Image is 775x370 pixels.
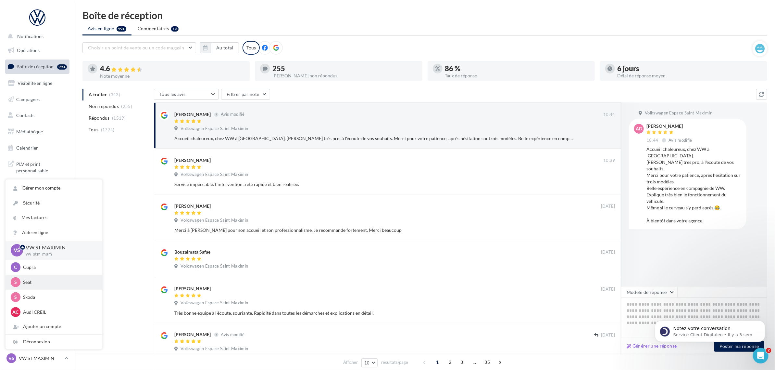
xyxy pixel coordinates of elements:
[646,146,741,224] div: Accueil chaleureux, chez WW à [GEOGRAPHIC_DATA]. [PERSON_NAME] très pro, à l'écoute de vos souhai...
[4,109,71,122] a: Contacts
[16,145,38,151] span: Calendrier
[601,332,615,338] span: [DATE]
[364,360,370,365] span: 10
[14,247,20,254] span: VS
[174,310,573,316] div: Très bonne équipe à l'écoute, souriante. Rapidité dans toutes les démarches et explications en dé...
[603,158,615,164] span: 10:39
[181,172,248,178] span: Volkswagen Espace Saint Maximin
[272,73,417,78] div: [PERSON_NAME] non répondus
[432,357,443,367] span: 1
[646,138,658,143] span: 10:44
[618,73,762,78] div: Délai de réponse moyen
[4,179,71,198] a: Campagnes DataOnDemand
[17,47,40,53] span: Opérations
[669,138,692,143] span: Avis modifié
[6,210,102,225] a: Mes factures
[200,42,239,53] button: Au total
[4,44,71,57] a: Opérations
[138,25,169,32] span: Commentaires
[16,112,34,118] span: Contacts
[100,74,244,78] div: Note moyenne
[753,348,769,363] iframe: Intercom live chat
[19,355,62,362] p: VW ST MAXIMIN
[181,300,248,306] span: Volkswagen Espace Saint Maximin
[181,263,248,269] span: Volkswagen Espace Saint Maximin
[361,358,378,367] button: 10
[624,342,680,350] button: Générer une réponse
[121,104,132,109] span: (255)
[482,357,493,367] span: 35
[646,124,694,128] div: [PERSON_NAME]
[154,89,219,100] button: Tous les avis
[13,309,19,315] span: AC
[26,244,92,251] p: VW ST MAXIMIN
[174,203,211,209] div: [PERSON_NAME]
[23,294,94,300] p: Skoda
[174,135,573,142] div: Accueil chaleureux, chez WW à [GEOGRAPHIC_DATA]. [PERSON_NAME] très pro, à l'écoute de vos souhai...
[272,65,417,72] div: 255
[14,294,17,300] span: S
[159,91,186,97] span: Tous les avis
[621,287,678,298] button: Modèle de réponse
[469,357,480,367] span: ...
[4,76,71,90] a: Visibilité en ligne
[14,279,17,285] span: S
[6,196,102,210] a: Sécurité
[445,357,455,367] span: 2
[181,346,248,352] span: Volkswagen Espace Saint Maximin
[23,264,94,271] p: Cupra
[181,218,248,223] span: Volkswagen Espace Saint Maximin
[171,26,179,32] div: 13
[89,115,110,121] span: Répondus
[445,73,590,78] div: Taux de réponse
[618,65,762,72] div: 6 jours
[445,65,590,72] div: 86 %
[14,264,17,271] span: C
[26,251,92,257] p: vw-stm-mam
[8,355,14,362] span: VS
[100,65,244,73] div: 4.6
[4,141,71,155] a: Calendrier
[645,110,712,116] span: Volkswagen Espace Saint Maximin
[23,279,94,285] p: Seat
[174,331,211,338] div: [PERSON_NAME]
[17,34,44,39] span: Notifications
[174,227,573,233] div: Merci à [PERSON_NAME] pour son accueil et son professionnalisme. Je recommande fortement. Merci b...
[112,115,126,121] span: (1519)
[174,285,211,292] div: [PERSON_NAME]
[57,64,67,70] div: 99+
[88,45,184,50] span: Choisir un point de vente ou un code magasin
[4,93,71,106] a: Campagnes
[221,332,244,337] span: Avis modifié
[23,309,94,315] p: Audi CREIL
[174,181,573,188] div: Service impeccable. L'intervention a été rapide et bien réalisée.
[4,125,71,139] a: Médiathèque
[343,359,358,365] span: Afficher
[82,42,196,53] button: Choisir un point de vente ou un code magasin
[211,42,239,53] button: Au total
[4,59,71,73] a: Boîte de réception99+
[381,359,408,365] span: résultats/page
[601,286,615,292] span: [DATE]
[18,80,52,86] span: Visibilité en ligne
[17,64,54,69] span: Boîte de réception
[766,348,771,353] span: 2
[456,357,467,367] span: 3
[645,307,775,352] iframe: Intercom notifications message
[603,112,615,118] span: 10:44
[89,103,119,110] span: Non répondus
[243,41,260,55] div: Tous
[636,126,642,132] span: ad
[6,225,102,240] a: Aide en ligne
[601,204,615,209] span: [DATE]
[89,126,98,133] span: Tous
[221,112,244,117] span: Avis modifié
[174,157,211,164] div: [PERSON_NAME]
[174,249,210,255] div: Bouzalmata Safae
[5,352,69,364] a: VS VW ST MAXIMIN
[601,249,615,255] span: [DATE]
[174,111,211,118] div: [PERSON_NAME]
